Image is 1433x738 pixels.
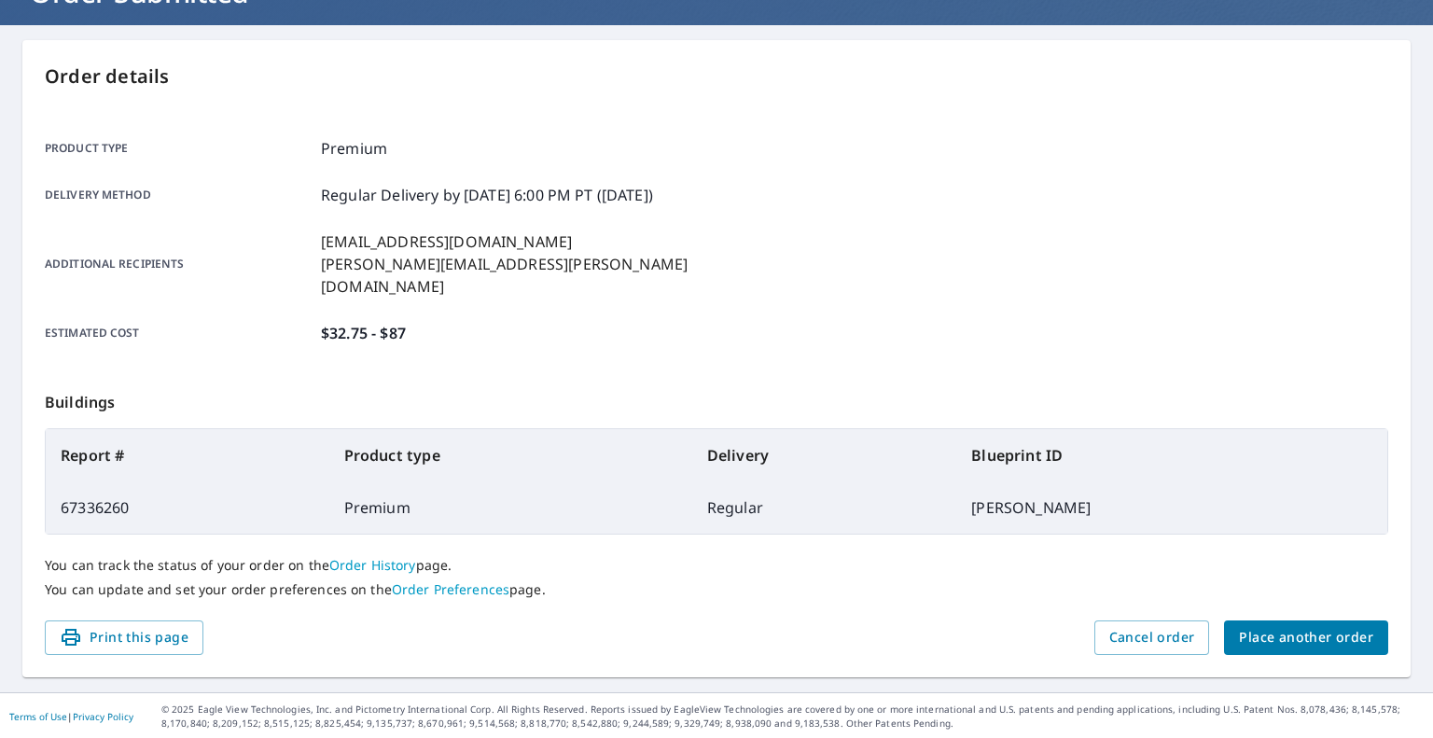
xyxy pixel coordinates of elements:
[1109,626,1195,649] span: Cancel order
[692,481,956,534] td: Regular
[46,429,329,481] th: Report #
[392,580,509,598] a: Order Preferences
[45,184,313,206] p: Delivery method
[329,556,416,574] a: Order History
[60,626,188,649] span: Print this page
[1094,620,1210,655] button: Cancel order
[321,184,653,206] p: Regular Delivery by [DATE] 6:00 PM PT ([DATE])
[45,63,1388,91] p: Order details
[46,481,329,534] td: 67336260
[956,481,1387,534] td: [PERSON_NAME]
[1224,620,1388,655] button: Place another order
[45,322,313,344] p: Estimated cost
[45,137,313,160] p: Product type
[161,703,1424,731] p: © 2025 Eagle View Technologies, Inc. and Pictometry International Corp. All Rights Reserved. Repo...
[329,481,692,534] td: Premium
[9,710,67,723] a: Terms of Use
[321,253,716,298] p: [PERSON_NAME][EMAIL_ADDRESS][PERSON_NAME][DOMAIN_NAME]
[45,620,203,655] button: Print this page
[45,557,1388,574] p: You can track the status of your order on the page.
[329,429,692,481] th: Product type
[321,322,406,344] p: $32.75 - $87
[73,710,133,723] a: Privacy Policy
[45,230,313,298] p: Additional recipients
[9,711,133,722] p: |
[45,369,1388,428] p: Buildings
[321,137,387,160] p: Premium
[321,230,716,253] p: [EMAIL_ADDRESS][DOMAIN_NAME]
[45,581,1388,598] p: You can update and set your order preferences on the page.
[956,429,1387,481] th: Blueprint ID
[692,429,956,481] th: Delivery
[1239,626,1373,649] span: Place another order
